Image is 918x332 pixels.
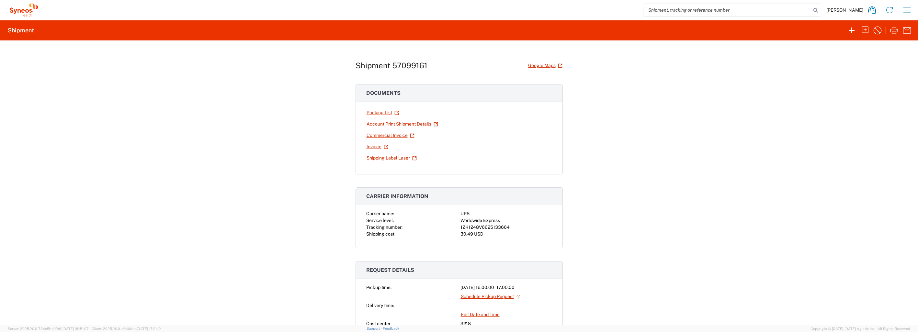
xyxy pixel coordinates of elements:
[366,321,391,326] span: Cost center
[366,118,438,130] a: Account Print Shipment Details
[366,193,428,199] span: Carrier information
[460,210,552,217] div: UPS
[366,225,402,230] span: Tracking number:
[62,327,89,331] span: [DATE] 09:51:07
[460,224,552,231] div: 1ZK1248V6625133664
[460,217,552,224] div: Worldwide Express
[366,141,389,152] a: Invoice
[366,90,401,96] span: Documents
[460,302,552,309] div: -
[383,326,399,330] a: Feedback
[366,130,415,141] a: Commercial Invoice
[460,320,552,327] div: 3218
[460,291,521,302] a: Schedule Pickup Request
[460,231,552,238] div: 30.49 USD
[8,27,34,34] h2: Shipment
[643,4,811,16] input: Shipment, tracking or reference number
[137,327,161,331] span: [DATE] 17:21:12
[366,152,417,164] a: Shipping Label Laser
[366,303,394,308] span: Delivery time:
[826,7,863,13] span: [PERSON_NAME]
[366,107,399,118] a: Packing List
[366,285,391,290] span: Pickup time:
[366,211,394,216] span: Carrier name:
[460,309,500,320] a: Edit Date and Time
[366,231,394,237] span: Shipping cost
[366,267,414,273] span: Request details
[92,327,161,331] span: Client: 2025.20.0-e640dba
[367,326,383,330] a: Support
[810,326,910,332] span: Copyright © [DATE]-[DATE] Agistix Inc., All Rights Reserved
[8,327,89,331] span: Server: 2025.20.0-734e5bc92d9
[460,284,552,291] div: [DATE] 16:00:00 - 17:00:00
[356,61,427,70] h1: Shipment 57099161
[528,60,563,71] a: Google Maps
[366,218,394,223] span: Service level:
